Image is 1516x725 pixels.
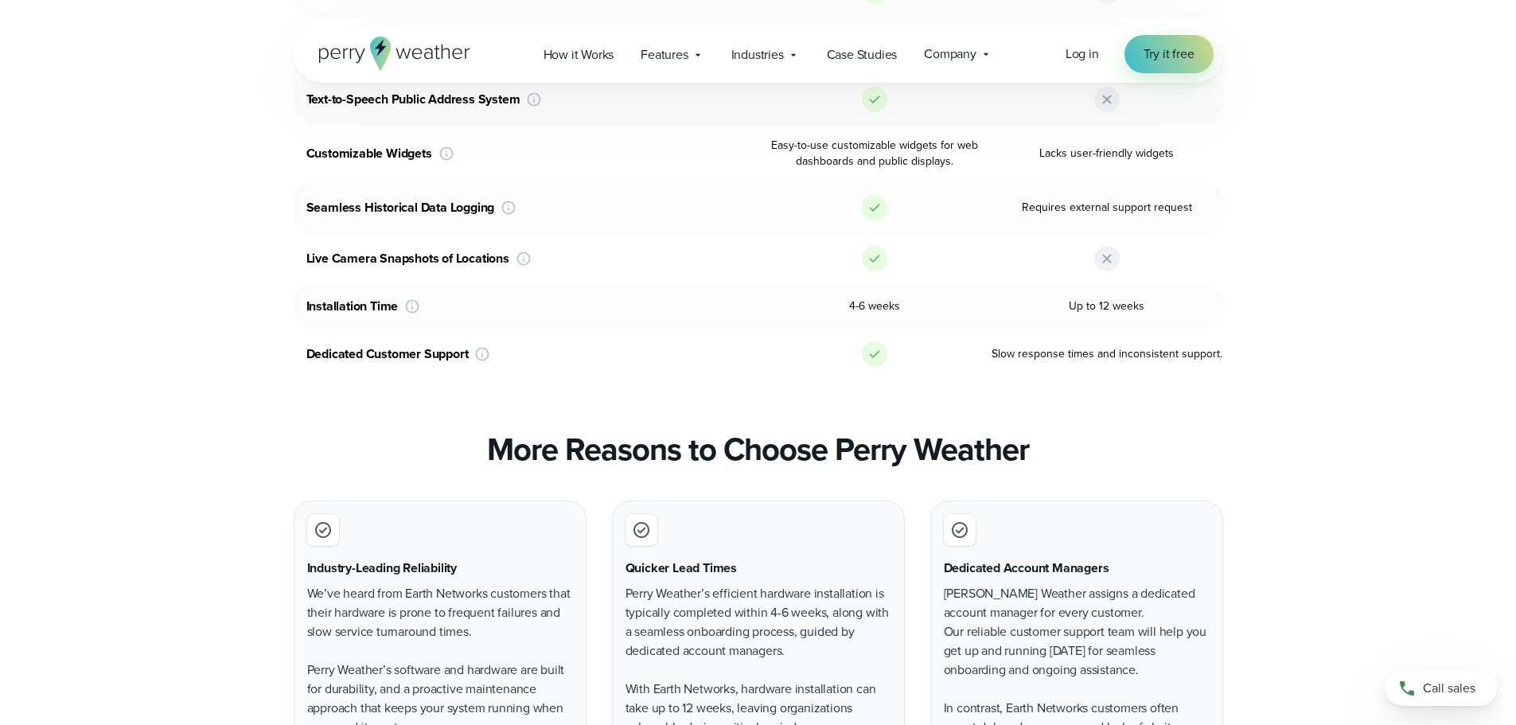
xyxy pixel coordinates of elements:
[731,45,784,64] span: Industries
[991,200,1223,216] span: Requires external support request
[294,341,758,367] div: Dedicated Customer Support
[944,559,1109,578] h3: Dedicated Account Managers
[1124,35,1214,73] a: Try it free
[625,584,889,660] span: Perry Weather’s efficient hardware installation is typically completed within 4-6 weeks, along wi...
[991,298,1223,314] span: Up to 12 weeks
[813,38,911,71] a: Case Studies
[758,138,991,170] span: Easy-to-use customizable widgets for web dashboards and public displays.
[294,246,758,271] div: Live Camera Snapshots of Locations
[530,38,628,71] a: How it Works
[625,559,737,578] h3: Quicker Lead Times
[294,297,758,316] div: Installation Time
[758,298,991,314] span: 4-6 weeks
[944,584,1206,679] span: [PERSON_NAME] Weather assigns a dedicated account manager for every customer. Our reliable custom...
[294,138,758,170] div: Customizable Widgets
[827,45,898,64] span: Case Studies
[487,431,1029,469] h5: More Reasons to Choose Perry Weather
[307,559,457,578] h3: Industry-Leading Reliability
[641,45,688,64] span: Features
[1423,679,1475,698] span: Call sales
[1385,671,1497,706] a: Call sales
[294,195,758,220] div: Seamless Historical Data Logging
[1066,45,1099,63] span: Log in
[924,45,976,64] span: Company
[1066,45,1099,64] a: Log in
[1144,45,1194,64] span: Try it free
[991,146,1223,162] span: Lacks user-friendly widgets
[307,584,571,641] span: We’ve heard from Earth Networks customers that their hardware is prone to frequent failures and s...
[294,87,758,112] div: Text-to-Speech Public Address System
[544,45,614,64] span: How it Works
[991,346,1223,362] span: Slow response times and inconsistent support.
